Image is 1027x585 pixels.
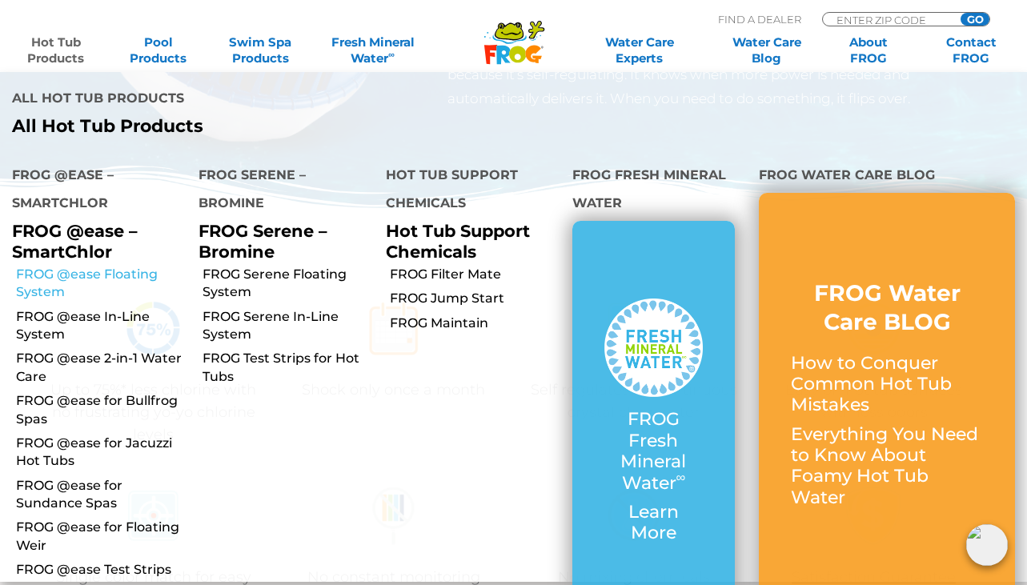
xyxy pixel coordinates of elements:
[829,34,909,66] a: AboutFROG
[16,435,187,471] a: FROG @ease for Jacuzzi Hot Tubs
[791,278,983,337] h3: FROG Water Care BLOG
[323,34,423,66] a: Fresh MineralWater∞
[386,221,548,261] p: Hot Tub Support Chemicals
[604,409,703,494] p: FROG Fresh Mineral Water
[203,308,373,344] a: FROG Serene In-Line System
[203,350,373,386] a: FROG Test Strips for Hot Tubs
[791,353,983,416] p: How to Conquer Common Hot Tub Mistakes
[16,519,187,555] a: FROG @ease for Floating Weir
[961,13,989,26] input: GO
[386,161,548,221] h4: Hot Tub Support Chemicals
[12,84,502,116] h4: All Hot Tub Products
[791,278,983,517] a: FROG Water Care BLOG How to Conquer Common Hot Tub Mistakes Everything You Need to Know About Foa...
[718,12,801,26] p: Find A Dealer
[575,34,704,66] a: Water CareExperts
[203,266,373,302] a: FROG Serene Floating System
[604,502,703,544] p: Learn More
[572,161,735,221] h4: FROG Fresh Mineral Water
[676,469,686,485] sup: ∞
[199,221,361,261] p: FROG Serene – Bromine
[12,161,175,221] h4: FROG @ease – SmartChlor
[12,116,502,137] a: All Hot Tub Products
[390,266,560,283] a: FROG Filter Mate
[759,161,1015,193] h4: FROG Water Care Blog
[390,315,560,332] a: FROG Maintain
[12,221,175,261] p: FROG @ease – SmartChlor
[16,561,187,579] a: FROG @ease Test Strips
[835,13,943,26] input: Zip Code Form
[16,350,187,386] a: FROG @ease 2-in-1 Water Care
[727,34,806,66] a: Water CareBlog
[16,477,187,513] a: FROG @ease for Sundance Spas
[221,34,300,66] a: Swim SpaProducts
[16,34,95,66] a: Hot TubProducts
[791,424,983,509] p: Everything You Need to Know About Foamy Hot Tub Water
[16,392,187,428] a: FROG @ease for Bullfrog Spas
[16,308,187,344] a: FROG @ease In-Line System
[16,266,187,302] a: FROG @ease Floating System
[390,290,560,307] a: FROG Jump Start
[604,299,703,552] a: FROG Fresh Mineral Water∞ Learn More
[388,49,395,60] sup: ∞
[966,524,1008,566] img: openIcon
[932,34,1011,66] a: ContactFROG
[118,34,198,66] a: PoolProducts
[199,161,361,221] h4: FROG Serene – Bromine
